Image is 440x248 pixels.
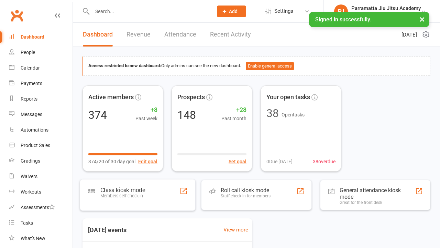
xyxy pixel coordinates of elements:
[217,6,246,17] button: Add
[246,62,294,70] button: Enable general access
[88,63,161,68] strong: Access restricted to new dashboard:
[21,50,35,55] div: People
[9,122,73,138] a: Automations
[83,23,113,46] a: Dashboard
[223,226,248,234] a: View more
[351,11,421,18] div: Parramatta Jiu Jitsu Academy
[229,158,246,165] button: Set goal
[21,158,40,164] div: Gradings
[266,92,310,102] span: Your open tasks
[88,110,107,121] div: 374
[351,5,421,11] div: Parramatta Jiu Jitsu Academy
[21,96,37,102] div: Reports
[164,23,196,46] a: Attendance
[21,205,55,210] div: Assessments
[221,187,271,194] div: Roll call kiosk mode
[126,23,151,46] a: Revenue
[9,153,73,169] a: Gradings
[401,31,417,39] span: [DATE]
[21,65,40,71] div: Calendar
[334,4,348,18] div: PJ
[9,29,73,45] a: Dashboard
[9,60,73,76] a: Calendar
[88,92,134,102] span: Active members
[266,158,293,165] span: 0 Due [DATE]
[9,184,73,200] a: Workouts
[9,200,73,215] a: Assessments
[21,112,42,117] div: Messages
[416,12,428,27] button: ×
[177,110,196,121] div: 148
[274,3,293,19] span: Settings
[21,189,41,195] div: Workouts
[9,76,73,91] a: Payments
[82,224,132,236] h3: [DATE] events
[21,220,33,226] div: Tasks
[21,127,48,133] div: Automations
[9,107,73,122] a: Messages
[88,62,425,70] div: Only admins can see the new dashboard.
[9,138,73,153] a: Product Sales
[100,186,145,193] div: Class kiosk mode
[9,215,73,231] a: Tasks
[221,194,271,198] div: Staff check-in for members
[9,231,73,246] a: What's New
[221,105,246,115] span: +28
[135,115,157,122] span: Past week
[340,187,415,200] div: General attendance kiosk mode
[282,112,305,117] span: Open tasks
[138,158,157,165] button: Edit goal
[21,143,50,148] div: Product Sales
[8,7,25,24] a: Clubworx
[135,105,157,115] span: +8
[100,193,145,198] div: Members self check-in
[266,108,279,119] div: 38
[210,23,251,46] a: Recent Activity
[21,236,45,241] div: What's New
[9,91,73,107] a: Reports
[229,9,238,14] span: Add
[340,200,415,205] div: Great for the front desk
[315,16,371,23] span: Signed in successfully.
[90,7,208,16] input: Search...
[88,158,135,165] span: 374/20 of 30 day goal
[313,158,335,165] span: 38 overdue
[177,92,205,102] span: Prospects
[21,174,37,179] div: Waivers
[21,81,42,86] div: Payments
[221,115,246,122] span: Past month
[9,169,73,184] a: Waivers
[9,45,73,60] a: People
[21,34,44,40] div: Dashboard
